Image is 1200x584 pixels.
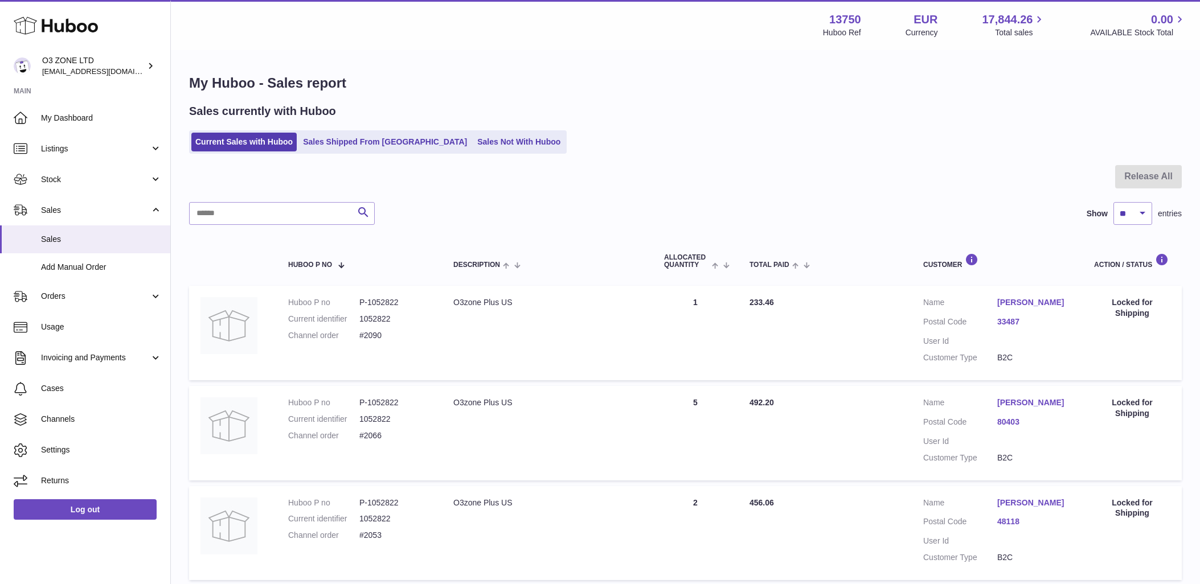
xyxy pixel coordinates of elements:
td: 5 [653,386,738,480]
span: 492.20 [750,398,774,407]
td: 1 [653,286,738,380]
h1: My Huboo - Sales report [189,74,1182,92]
dt: Customer Type [923,453,997,463]
strong: EUR [914,12,937,27]
div: O3zone Plus US [453,297,641,308]
span: Channels [41,414,162,425]
dd: #2053 [359,530,431,541]
span: Sales [41,234,162,245]
span: ALLOCATED Quantity [664,254,709,269]
span: Stock [41,174,150,185]
span: entries [1158,208,1182,219]
dt: Channel order [288,330,359,341]
dt: User Id [923,336,997,347]
span: 233.46 [750,298,774,307]
div: O3zone Plus US [453,497,641,508]
dt: Huboo P no [288,397,359,408]
span: [EMAIL_ADDRESS][DOMAIN_NAME] [42,67,167,76]
span: 0.00 [1151,12,1173,27]
img: no-photo.jpg [200,497,257,554]
span: Invoicing and Payments [41,352,150,363]
dd: P-1052822 [359,297,431,308]
div: Customer [923,253,1071,269]
div: Locked for Shipping [1094,297,1170,319]
span: AVAILABLE Stock Total [1090,27,1186,38]
dt: Customer Type [923,352,997,363]
a: [PERSON_NAME] [997,497,1071,508]
dd: B2C [997,453,1071,463]
span: Description [453,261,500,269]
span: Total paid [750,261,789,269]
span: Settings [41,445,162,455]
dt: Postal Code [923,516,997,530]
dd: #2066 [359,430,431,441]
div: Locked for Shipping [1094,497,1170,519]
dd: 1052822 [359,414,431,425]
dt: Postal Code [923,316,997,330]
a: 33487 [997,316,1071,327]
span: Listings [41,143,150,154]
dt: User Id [923,536,997,546]
dd: #2090 [359,330,431,341]
a: [PERSON_NAME] [997,397,1071,408]
span: Returns [41,475,162,486]
span: Usage [41,322,162,332]
a: [PERSON_NAME] [997,297,1071,308]
dt: Postal Code [923,417,997,430]
span: Total sales [995,27,1046,38]
dd: P-1052822 [359,497,431,508]
span: My Dashboard [41,113,162,124]
div: O3zone Plus US [453,397,641,408]
dd: 1052822 [359,513,431,524]
dt: Customer Type [923,552,997,563]
dt: Name [923,497,997,511]
span: Orders [41,291,150,302]
dt: Huboo P no [288,497,359,508]
dd: 1052822 [359,314,431,324]
a: Log out [14,499,157,520]
span: Sales [41,205,150,216]
dt: Name [923,397,997,411]
dt: Channel order [288,530,359,541]
a: Current Sales with Huboo [191,133,297,151]
dd: P-1052822 [359,397,431,408]
dt: Name [923,297,997,311]
dt: Current identifier [288,513,359,524]
dt: Channel order [288,430,359,441]
h2: Sales currently with Huboo [189,104,336,119]
div: Huboo Ref [823,27,861,38]
span: 456.06 [750,498,774,507]
dd: B2C [997,352,1071,363]
a: 17,844.26 Total sales [982,12,1046,38]
label: Show [1087,208,1108,219]
dt: Current identifier [288,314,359,324]
span: Cases [41,383,162,394]
a: Sales Shipped From [GEOGRAPHIC_DATA] [299,133,471,151]
div: O3 ZONE LTD [42,55,145,77]
dt: Current identifier [288,414,359,425]
a: Sales Not With Huboo [473,133,564,151]
dt: Huboo P no [288,297,359,308]
span: Add Manual Order [41,262,162,273]
a: 48118 [997,516,1071,527]
a: 0.00 AVAILABLE Stock Total [1090,12,1186,38]
div: Action / Status [1094,253,1170,269]
img: no-photo.jpg [200,297,257,354]
div: Locked for Shipping [1094,397,1170,419]
dt: User Id [923,436,997,447]
td: 2 [653,486,738,581]
dd: B2C [997,552,1071,563]
a: 80403 [997,417,1071,427]
img: no-photo.jpg [200,397,257,454]
strong: 13750 [829,12,861,27]
img: hello@o3zoneltd.co.uk [14,57,31,75]
span: Huboo P no [288,261,332,269]
div: Currency [906,27,938,38]
span: 17,844.26 [982,12,1033,27]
